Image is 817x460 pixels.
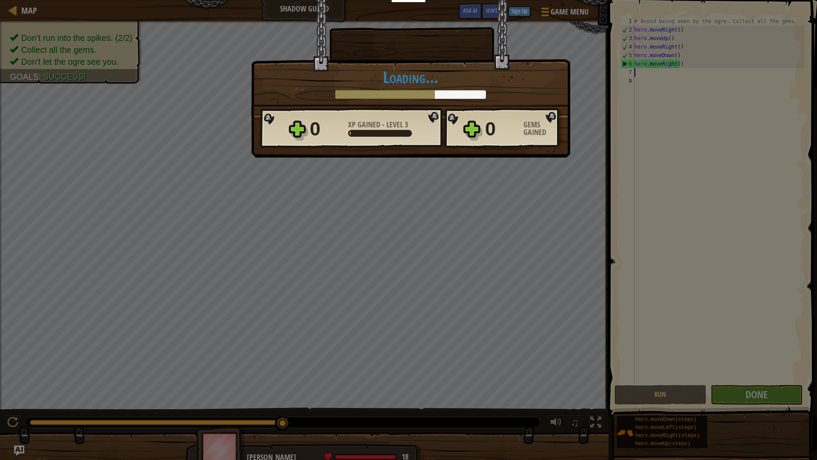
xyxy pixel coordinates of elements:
div: 0 [310,115,343,143]
span: XP Gained [348,119,382,130]
span: 3 [405,119,408,130]
span: Level [385,119,405,130]
div: 0 [485,115,518,143]
div: - [348,121,408,129]
div: Gems Gained [523,121,562,136]
h1: Loading... [260,68,561,86]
